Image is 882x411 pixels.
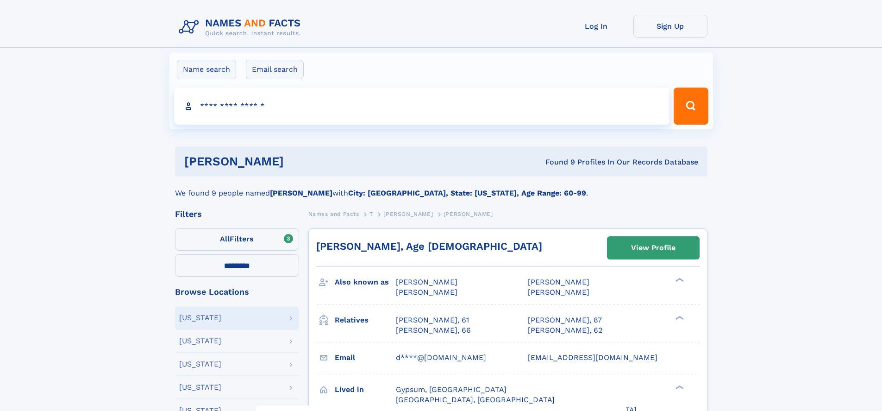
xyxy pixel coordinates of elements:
[335,382,396,398] h3: Lived in
[673,315,684,321] div: ❯
[220,234,230,243] span: All
[335,274,396,290] h3: Also known as
[179,384,221,391] div: [US_STATE]
[348,189,586,197] b: City: [GEOGRAPHIC_DATA], State: [US_STATE], Age Range: 60-99
[316,240,542,252] a: [PERSON_NAME], Age [DEMOGRAPHIC_DATA]
[607,237,699,259] a: View Profile
[369,208,373,220] a: T
[270,189,332,197] b: [PERSON_NAME]
[175,288,299,296] div: Browse Locations
[383,208,433,220] a: [PERSON_NAME]
[396,278,457,286] span: [PERSON_NAME]
[633,15,707,38] a: Sign Up
[396,325,471,335] a: [PERSON_NAME], 66
[175,210,299,218] div: Filters
[184,156,415,167] h1: [PERSON_NAME]
[174,88,670,125] input: search input
[179,337,221,345] div: [US_STATE]
[369,211,373,217] span: T
[444,211,493,217] span: [PERSON_NAME]
[528,353,657,362] span: [EMAIL_ADDRESS][DOMAIN_NAME]
[673,277,684,283] div: ❯
[383,211,433,217] span: [PERSON_NAME]
[528,315,602,325] a: [PERSON_NAME], 87
[414,157,698,167] div: Found 9 Profiles In Our Records Database
[528,278,589,286] span: [PERSON_NAME]
[396,288,457,297] span: [PERSON_NAME]
[308,208,359,220] a: Names and Facts
[177,60,236,79] label: Name search
[246,60,304,79] label: Email search
[396,315,469,325] a: [PERSON_NAME], 61
[559,15,633,38] a: Log In
[631,237,676,259] div: View Profile
[175,228,299,251] label: Filters
[179,314,221,322] div: [US_STATE]
[528,288,589,297] span: [PERSON_NAME]
[335,312,396,328] h3: Relatives
[673,384,684,390] div: ❯
[528,325,602,335] a: [PERSON_NAME], 62
[179,360,221,368] div: [US_STATE]
[396,385,507,394] span: Gypsum, [GEOGRAPHIC_DATA]
[396,395,555,404] span: [GEOGRAPHIC_DATA], [GEOGRAPHIC_DATA]
[175,177,707,199] div: We found 9 people named with .
[175,15,308,40] img: Logo Names and Facts
[674,88,708,125] button: Search Button
[335,350,396,366] h3: Email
